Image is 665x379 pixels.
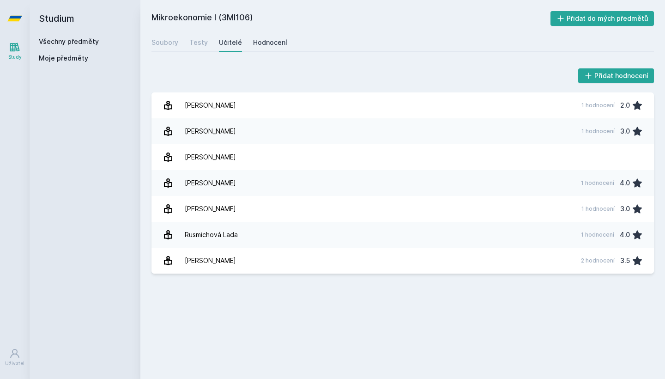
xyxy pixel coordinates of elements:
div: Soubory [151,38,178,47]
div: 1 hodnocení [581,102,615,109]
div: [PERSON_NAME] [185,148,236,166]
span: Moje předměty [39,54,88,63]
a: Uživatel [2,343,28,372]
a: [PERSON_NAME] [151,144,654,170]
div: [PERSON_NAME] [185,96,236,115]
a: Všechny předměty [39,37,99,45]
div: 3.0 [620,200,630,218]
div: 1 hodnocení [581,128,615,135]
h2: Mikroekonomie I (3MI106) [151,11,550,26]
div: Hodnocení [253,38,287,47]
button: Přidat do mých předmětů [550,11,654,26]
div: Study [8,54,22,61]
div: Uživatel [5,360,24,367]
a: Study [2,37,28,65]
div: [PERSON_NAME] [185,200,236,218]
div: 3.0 [620,122,630,141]
a: [PERSON_NAME] 1 hodnocení 3.0 [151,118,654,144]
div: 2 hodnocení [581,257,615,264]
div: [PERSON_NAME] [185,122,236,141]
div: 1 hodnocení [581,179,614,187]
div: 4.0 [620,174,630,192]
div: Učitelé [219,38,242,47]
div: 4.0 [620,226,630,244]
button: Přidat hodnocení [578,68,654,83]
a: Soubory [151,33,178,52]
div: [PERSON_NAME] [185,174,236,192]
a: [PERSON_NAME] 1 hodnocení 4.0 [151,170,654,196]
a: Učitelé [219,33,242,52]
div: Rusmichová Lada [185,226,238,244]
a: Testy [189,33,208,52]
div: 2.0 [620,96,630,115]
a: [PERSON_NAME] 1 hodnocení 3.0 [151,196,654,222]
div: 3.5 [620,251,630,270]
a: Rusmichová Lada 1 hodnocení 4.0 [151,222,654,248]
a: [PERSON_NAME] 1 hodnocení 2.0 [151,92,654,118]
div: Testy [189,38,208,47]
div: [PERSON_NAME] [185,251,236,270]
a: Hodnocení [253,33,287,52]
a: [PERSON_NAME] 2 hodnocení 3.5 [151,248,654,274]
div: 1 hodnocení [581,231,614,238]
div: 1 hodnocení [581,205,615,213]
